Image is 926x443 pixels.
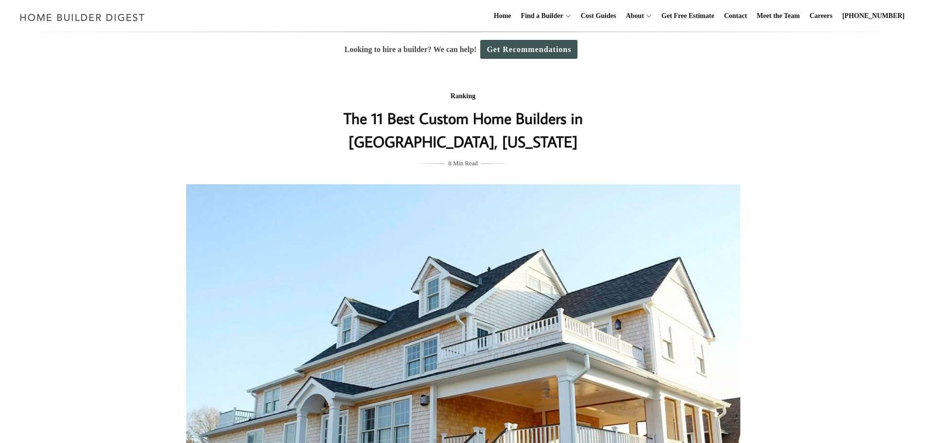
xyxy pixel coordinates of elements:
[517,0,563,32] a: Find a Builder
[806,0,837,32] a: Careers
[16,8,149,27] img: Home Builder Digest
[622,0,644,32] a: About
[839,0,909,32] a: [PHONE_NUMBER]
[753,0,804,32] a: Meet the Team
[480,40,577,59] a: Get Recommendations
[658,0,718,32] a: Get Free Estimate
[720,0,751,32] a: Contact
[577,0,620,32] a: Cost Guides
[490,0,515,32] a: Home
[448,158,477,169] span: 8 Min Read
[269,106,657,153] h1: The 11 Best Custom Home Builders in [GEOGRAPHIC_DATA], [US_STATE]
[451,92,475,100] a: Ranking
